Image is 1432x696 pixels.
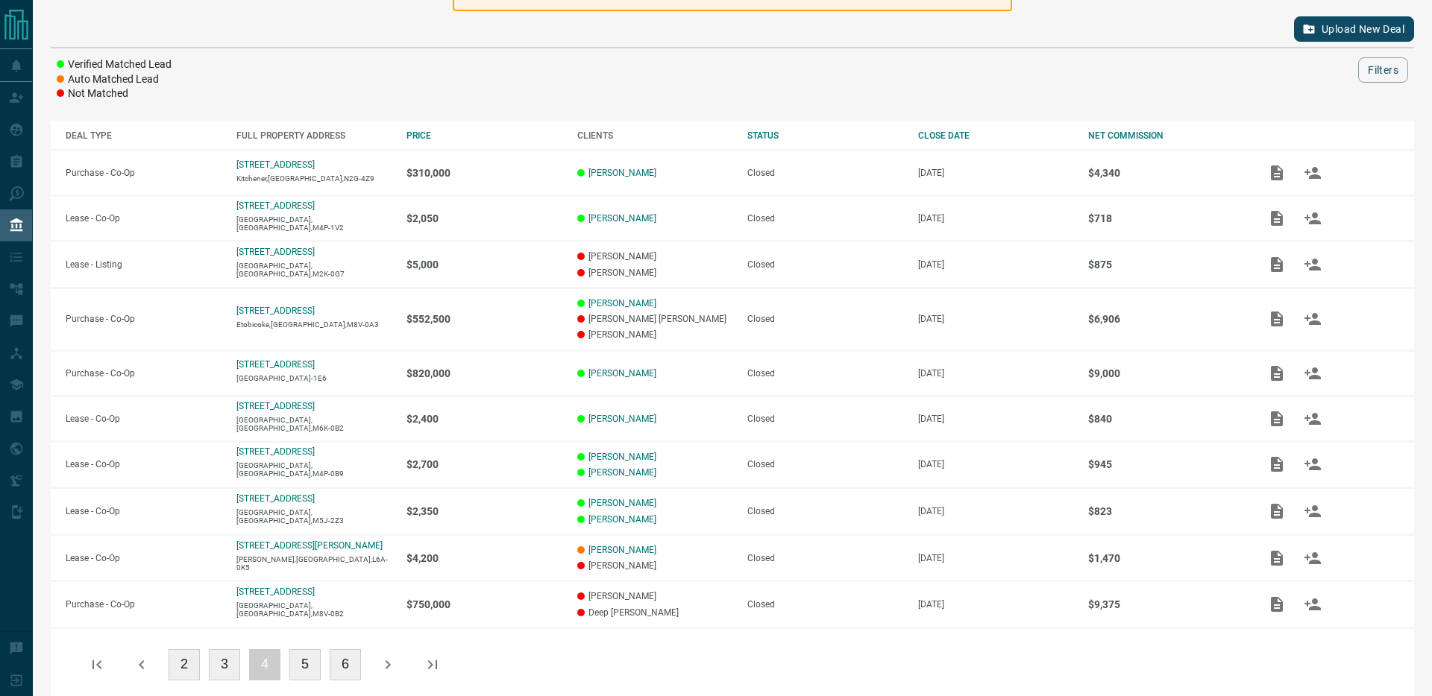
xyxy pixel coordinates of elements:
p: [GEOGRAPHIC_DATA],[GEOGRAPHIC_DATA],M4P-1V2 [236,215,392,232]
p: [PERSON_NAME],[GEOGRAPHIC_DATA],L6A-0K5 [236,555,392,572]
a: [PERSON_NAME] [588,168,656,178]
span: Add / View Documents [1259,167,1295,177]
p: [STREET_ADDRESS] [236,306,315,316]
div: Closed [747,259,903,270]
a: [STREET_ADDRESS] [236,359,315,370]
p: [DATE] [918,168,1074,178]
span: Match Clients [1295,552,1331,563]
a: [STREET_ADDRESS] [236,200,315,211]
span: Add / View Documents [1259,313,1295,323]
a: [PERSON_NAME] [588,514,656,525]
div: STATUS [747,130,903,141]
a: [PERSON_NAME] [588,545,656,555]
a: [STREET_ADDRESS] [236,446,315,457]
div: Closed [747,314,903,324]
div: Closed [747,414,903,424]
div: PRICE [406,130,562,141]
button: 2 [169,649,200,680]
a: [STREET_ADDRESS][PERSON_NAME] [236,540,383,551]
p: $9,375 [1088,598,1244,610]
span: Add / View Documents [1259,505,1295,516]
p: [PERSON_NAME] [577,251,733,262]
p: Lease - Co-Op [66,506,222,516]
p: [GEOGRAPHIC_DATA],[GEOGRAPHIC_DATA],M8V-0B2 [236,601,392,618]
div: Closed [747,213,903,224]
p: $4,340 [1088,167,1244,179]
span: Match Clients [1295,413,1331,423]
a: [PERSON_NAME] [588,452,656,462]
li: Not Matched [57,86,172,101]
div: Closed [747,459,903,469]
p: [GEOGRAPHIC_DATA],[GEOGRAPHIC_DATA],M2K-0G7 [236,262,392,278]
p: [PERSON_NAME] [PERSON_NAME] [577,314,733,324]
span: Add / View Documents [1259,259,1295,269]
p: $2,350 [406,505,562,517]
p: Lease - Listing [66,259,222,270]
p: $945 [1088,458,1244,470]
a: [PERSON_NAME] [588,414,656,424]
p: Lease - Co-Op [66,213,222,224]
p: $4,200 [406,552,562,564]
p: $552,500 [406,313,562,325]
p: $1,470 [1088,552,1244,564]
p: Lease - Co-Op [66,414,222,424]
div: CLOSE DATE [918,130,1074,141]
p: [DATE] [918,459,1074,469]
span: Add / View Documents [1259,459,1295,469]
p: [GEOGRAPHIC_DATA],[GEOGRAPHIC_DATA],M6K-0B2 [236,416,392,432]
span: Add / View Documents [1259,367,1295,378]
p: $820,000 [406,367,562,379]
p: [DATE] [918,553,1074,563]
span: Match Clients [1295,367,1331,378]
p: $823 [1088,505,1244,517]
p: [PERSON_NAME] [577,268,733,278]
p: $5,000 [406,259,562,271]
p: Lease - Co-Op [66,553,222,563]
a: [PERSON_NAME] [588,213,656,224]
a: [PERSON_NAME] [588,298,656,309]
p: $2,050 [406,212,562,224]
p: Purchase - Co-Op [66,168,222,178]
a: [STREET_ADDRESS] [236,493,315,504]
span: Match Clients [1295,259,1331,269]
p: $875 [1088,259,1244,271]
p: [DATE] [918,314,1074,324]
p: [DATE] [918,259,1074,270]
a: [STREET_ADDRESS] [236,247,315,257]
p: [PERSON_NAME] [577,591,733,601]
div: Closed [747,506,903,516]
li: Verified Matched Lead [57,57,172,72]
p: [PERSON_NAME] [577,329,733,340]
span: Match Clients [1295,505,1331,516]
span: Add / View Documents [1259,552,1295,563]
p: [DATE] [918,599,1074,610]
p: Deep [PERSON_NAME] [577,607,733,618]
div: DEAL TYPE [66,130,222,141]
p: $6,906 [1088,313,1244,325]
a: [PERSON_NAME] [588,368,656,379]
div: Closed [747,553,903,563]
span: Match Clients [1295,598,1331,609]
p: [STREET_ADDRESS] [236,586,315,597]
p: [DATE] [918,414,1074,424]
a: [PERSON_NAME] [588,498,656,508]
div: Closed [747,368,903,379]
p: Etobicoke,[GEOGRAPHIC_DATA],M8V-0A3 [236,320,392,329]
p: [GEOGRAPHIC_DATA],[GEOGRAPHIC_DATA],M4P-0B9 [236,461,392,478]
p: $310,000 [406,167,562,179]
p: Purchase - Co-Op [66,368,222,379]
a: [STREET_ADDRESS] [236,401,315,411]
p: $9,000 [1088,367,1244,379]
p: $840 [1088,413,1244,425]
p: $2,400 [406,413,562,425]
p: $718 [1088,212,1244,224]
p: Kitchener,[GEOGRAPHIC_DATA],N2G-4Z9 [236,174,392,183]
p: [GEOGRAPHIC_DATA]-1E6 [236,374,392,382]
p: [DATE] [918,213,1074,224]
p: $2,700 [406,458,562,470]
p: $750,000 [406,598,562,610]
